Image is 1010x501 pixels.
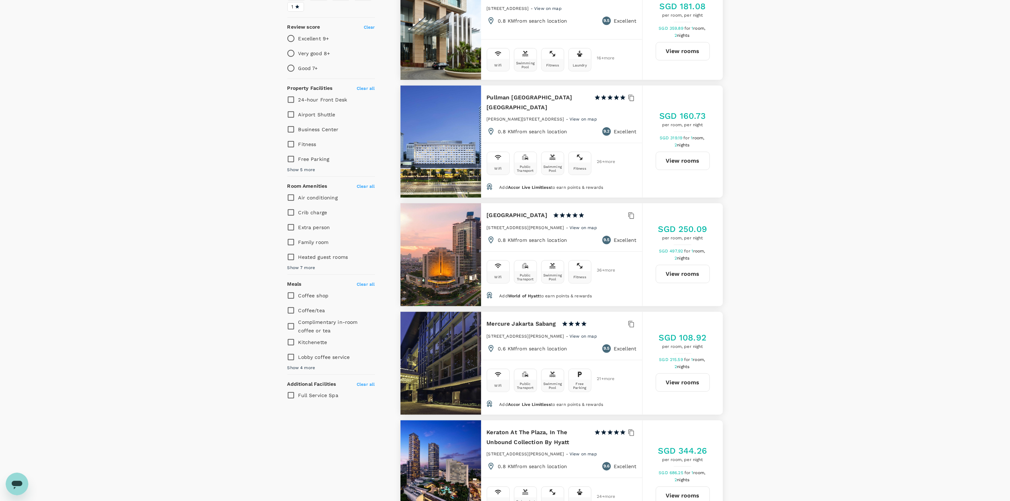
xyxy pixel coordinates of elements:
span: 24 + more [597,494,608,499]
p: Excellent [614,17,636,24]
span: 2 [675,477,690,482]
h5: SGD 344.26 [658,445,707,456]
span: Show 4 more [287,365,315,372]
span: for [684,249,691,254]
span: 26 + more [597,159,608,164]
div: Wifi [495,275,502,279]
span: 1 [691,249,706,254]
span: 2 [675,256,690,261]
h5: SGD 181.08 [660,1,706,12]
span: 9.5 [603,237,609,244]
div: Laundry [573,63,587,67]
span: Crib charge [298,210,327,215]
p: Good 7+ [298,65,318,72]
p: 0.8 KM from search location [498,463,567,470]
span: Coffee shop [298,293,329,298]
span: nights [677,477,690,482]
span: Family room [298,239,329,245]
p: Excellent [614,237,636,244]
span: 36 + more [597,268,608,273]
span: for [684,26,691,31]
h6: Meals [287,280,302,288]
span: [PERSON_NAME][STREET_ADDRESS] [487,117,564,122]
span: room, [693,135,705,140]
span: Show 5 more [287,167,315,174]
h5: SGD 250.09 [658,223,707,235]
div: Wifi [495,63,502,67]
span: World of Hyatt [508,293,539,298]
h5: SGD 160.73 [659,110,706,122]
div: Fitness [546,63,559,67]
span: SGD 686.25 [659,470,685,475]
span: 1 [691,357,706,362]
span: per room, per night [659,122,706,129]
p: Very good 8+ [298,50,330,57]
button: View rooms [656,152,710,170]
span: Kitchenette [298,339,327,345]
span: nights [677,142,690,147]
span: 9.2 [603,128,609,135]
span: Free Parking [298,156,329,162]
p: 0.8 KM from search location [498,128,567,135]
p: 0.8 KM from search location [498,237,567,244]
div: Swimming Pool [543,382,562,390]
span: [STREET_ADDRESS] [487,6,529,11]
span: - [531,6,534,11]
div: Public Transport [516,165,535,173]
span: room, [694,470,706,475]
span: 9.5 [603,17,609,24]
span: 9.5 [603,345,609,352]
span: Clear all [357,282,375,287]
a: View on map [570,225,597,230]
span: 2 [675,364,690,369]
span: [STREET_ADDRESS][PERSON_NAME] [487,334,564,339]
h6: Pullman [GEOGRAPHIC_DATA] [GEOGRAPHIC_DATA] [487,93,589,112]
span: 1 [692,470,707,475]
div: Swimming Pool [543,165,562,173]
div: Swimming Pool [516,61,535,69]
p: Excellent [614,128,636,135]
div: Fitness [573,275,586,279]
span: 21 + more [597,377,608,381]
button: View rooms [656,42,710,60]
div: Public Transport [516,273,535,281]
span: Business Center [298,127,339,132]
span: Lobby coffee service [298,354,350,360]
div: Swimming Pool [543,273,562,281]
span: Clear all [357,382,375,387]
span: nights [677,256,690,261]
span: Complimentary in-room coffee or tea [298,319,358,333]
span: nights [677,364,690,369]
span: SGD 359.89 [659,26,685,31]
p: Excellent [614,345,636,352]
span: per room, per night [660,12,706,19]
span: Full Service Spa [298,392,338,398]
span: - [566,225,570,230]
span: Clear [364,25,375,30]
a: View on map [570,116,597,122]
h6: [GEOGRAPHIC_DATA] [487,210,548,220]
p: 0.8 KM from search location [498,17,567,24]
p: Excellent [614,463,636,470]
h6: Additional Facilities [287,380,336,388]
div: Public Transport [516,382,535,390]
span: [STREET_ADDRESS][PERSON_NAME] [487,225,564,230]
span: Extra person [298,225,330,230]
h6: Property Facilities [287,85,333,92]
h5: SGD 108.92 [659,332,707,343]
span: 9.6 [603,463,609,470]
span: room, [693,357,705,362]
p: Excellent 9+ [298,35,329,42]
span: 2 [675,33,690,38]
div: Fitness [573,167,586,170]
span: View on map [570,334,597,339]
iframe: Button to launch messaging window [6,473,28,495]
span: for [684,470,691,475]
a: View on map [570,451,597,456]
a: View on map [570,333,597,339]
span: 1 [692,26,707,31]
span: 1 [292,3,293,11]
div: Wifi [495,384,502,388]
span: View on map [570,225,597,230]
